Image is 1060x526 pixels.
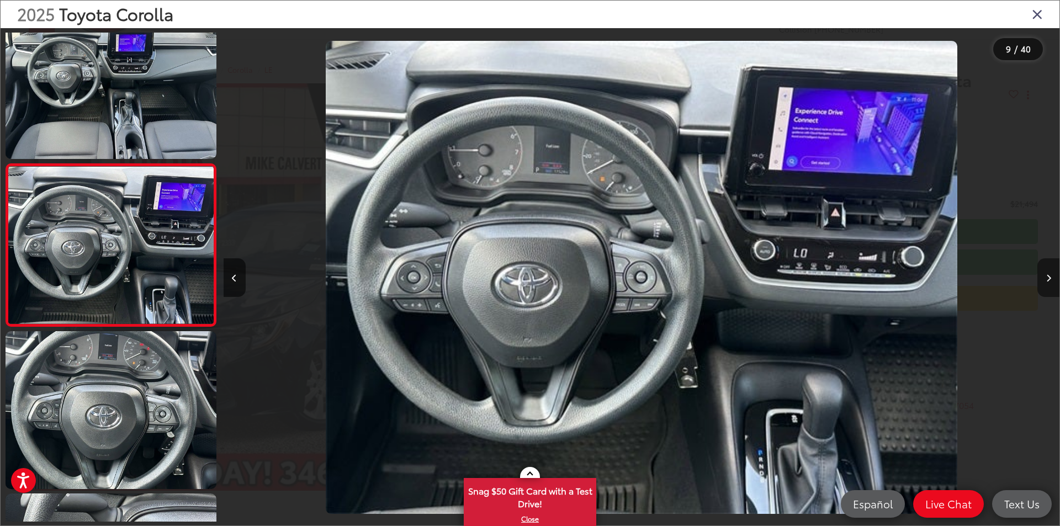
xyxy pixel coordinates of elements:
[465,479,595,513] span: Snag $50 Gift Card with a Test Drive!
[992,490,1052,518] a: Text Us
[1021,42,1031,55] span: 40
[920,497,977,511] span: Live Chat
[3,330,218,491] img: 2025 Toyota Corolla LE
[17,2,55,25] span: 2025
[6,166,215,323] img: 2025 Toyota Corolla LE
[999,497,1045,511] span: Text Us
[1006,42,1011,55] span: 9
[1013,45,1019,53] span: /
[326,41,957,514] img: 2025 Toyota Corolla LE
[841,490,905,518] a: Español
[847,497,898,511] span: Español
[59,2,173,25] span: Toyota Corolla
[1032,7,1043,21] i: Close gallery
[1037,258,1059,297] button: Next image
[224,41,1059,514] div: 2025 Toyota Corolla LE 8
[913,490,984,518] a: Live Chat
[224,258,246,297] button: Previous image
